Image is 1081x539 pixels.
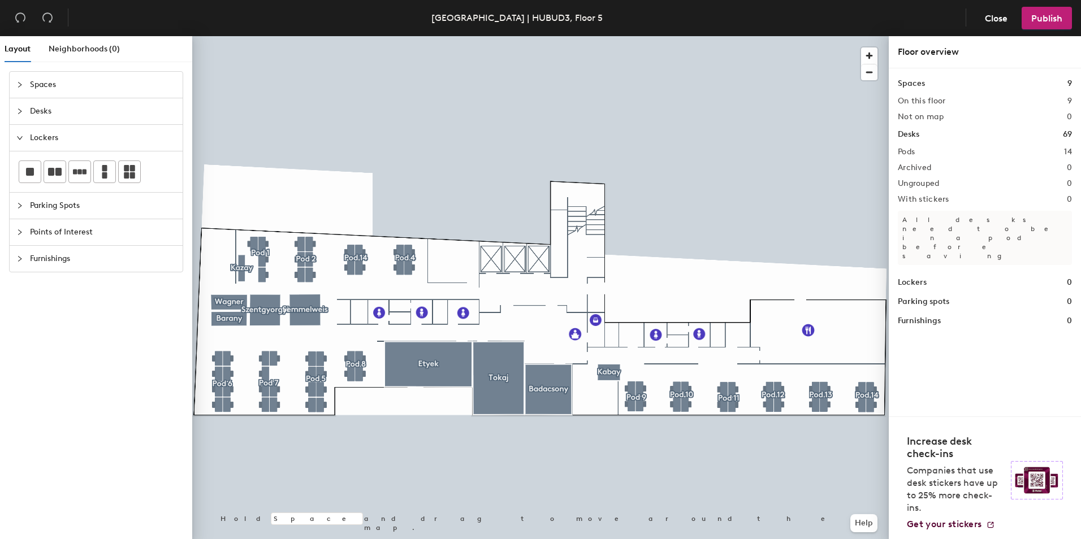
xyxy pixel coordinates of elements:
h2: 0 [1067,179,1072,188]
span: Publish [1031,13,1062,24]
h2: Archived [898,163,931,172]
h2: With stickers [898,195,949,204]
h2: 9 [1067,97,1072,106]
button: Redo (⌘ + ⇧ + Z) [36,7,59,29]
span: collapsed [16,108,23,115]
span: Layout [5,44,31,54]
h1: Furnishings [898,315,941,327]
h1: 9 [1067,77,1072,90]
button: Close [975,7,1017,29]
button: Undo (⌘ + Z) [9,7,32,29]
h2: On this floor [898,97,946,106]
span: Neighborhoods (0) [49,44,120,54]
h2: 0 [1067,163,1072,172]
span: collapsed [16,255,23,262]
a: Get your stickers [907,519,995,530]
span: Close [985,13,1008,24]
h2: Ungrouped [898,179,940,188]
p: All desks need to be in a pod before saving [898,211,1072,265]
h1: Parking spots [898,295,949,308]
button: Publish [1022,7,1072,29]
img: Sticker logo [1011,461,1063,499]
span: Lockers [30,125,176,151]
h4: Increase desk check-ins [907,435,1004,460]
div: Floor overview [898,45,1072,59]
h1: Lockers [898,276,927,289]
span: Furnishings [30,246,176,272]
h1: 0 [1067,315,1072,327]
h2: 14 [1064,147,1072,157]
span: expanded [16,134,23,141]
h2: Not on map [898,112,944,121]
h2: Pods [898,147,915,157]
h2: 0 [1067,112,1072,121]
h1: Spaces [898,77,925,90]
span: collapsed [16,229,23,236]
h1: Desks [898,128,919,141]
span: collapsed [16,81,23,88]
div: [GEOGRAPHIC_DATA] | HUBUD3, Floor 5 [431,11,603,25]
span: Points of Interest [30,219,176,245]
span: collapsed [16,202,23,209]
h2: 0 [1067,195,1072,204]
h1: 0 [1067,276,1072,289]
h1: 69 [1063,128,1072,141]
p: Companies that use desk stickers have up to 25% more check-ins. [907,464,1004,514]
span: Desks [30,98,176,124]
span: Spaces [30,72,176,98]
span: Parking Spots [30,193,176,219]
span: Get your stickers [907,519,981,529]
h1: 0 [1067,295,1072,308]
button: Help [850,514,877,532]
